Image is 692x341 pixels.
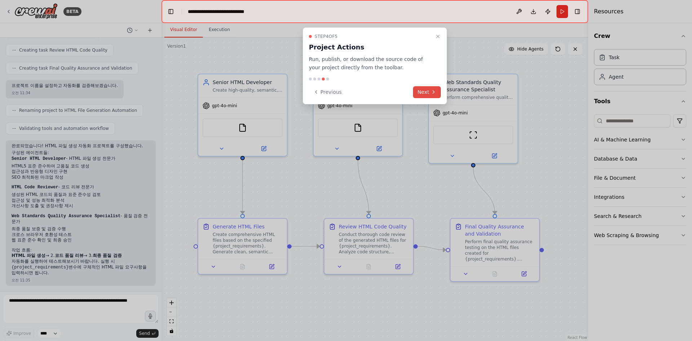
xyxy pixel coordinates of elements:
[315,34,338,39] span: Step 4 of 5
[434,32,442,41] button: Close walkthrough
[309,42,432,52] h3: Project Actions
[166,6,176,17] button: Hide left sidebar
[309,86,346,98] button: Previous
[413,86,441,98] button: Next
[309,55,432,72] p: Run, publish, or download the source code of your project directly from the toolbar.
